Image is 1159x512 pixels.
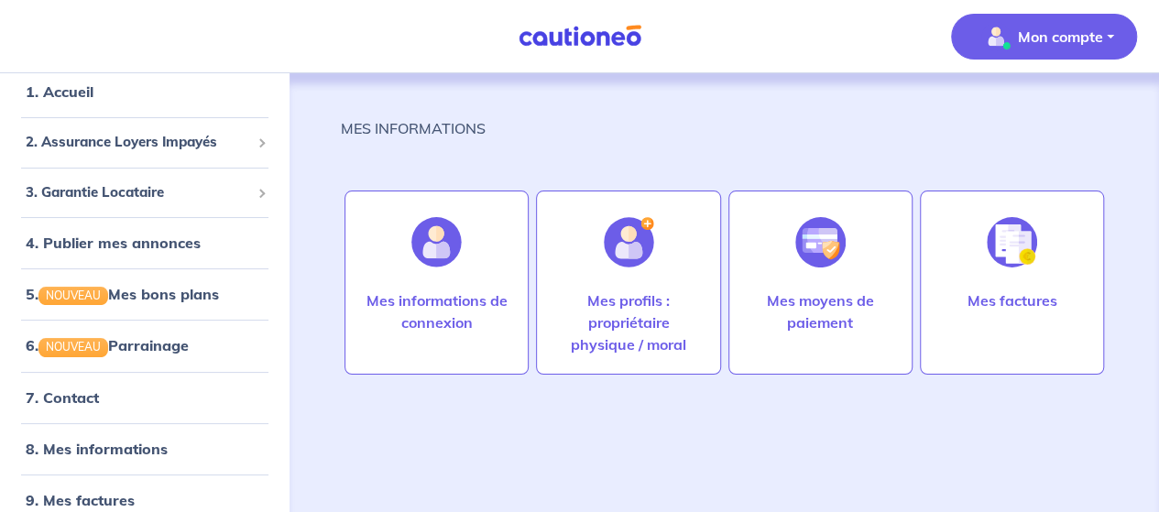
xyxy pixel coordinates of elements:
a: 4. Publier mes annonces [26,234,201,252]
p: Mes factures [967,289,1056,311]
img: illu_account_add.svg [604,217,654,267]
img: illu_account.svg [411,217,462,267]
div: 1. Accueil [7,73,282,110]
div: 7. Contact [7,379,282,416]
div: 3. Garantie Locataire [7,175,282,211]
img: Cautioneo [511,25,649,48]
p: Mes profils : propriétaire physique / moral [555,289,701,355]
img: illu_credit_card_no_anim.svg [795,217,846,267]
div: 6.NOUVEAUParrainage [7,327,282,364]
p: Mon compte [1018,26,1103,48]
a: 9. Mes factures [26,491,135,509]
p: Mes moyens de paiement [748,289,893,333]
a: 1. Accueil [26,82,93,101]
div: 4. Publier mes annonces [7,224,282,261]
div: 8. Mes informations [7,430,282,467]
a: 8. Mes informations [26,440,168,458]
p: Mes informations de connexion [364,289,509,333]
p: MES INFORMATIONS [341,117,486,139]
a: 7. Contact [26,388,99,407]
a: 6.NOUVEAUParrainage [26,336,189,354]
a: 5.NOUVEAUMes bons plans [26,285,219,303]
div: 2. Assurance Loyers Impayés [7,125,282,160]
img: illu_invoice.svg [987,217,1037,267]
button: illu_account_valid_menu.svgMon compte [951,14,1137,60]
span: 2. Assurance Loyers Impayés [26,132,250,153]
img: illu_account_valid_menu.svg [981,22,1011,51]
div: 5.NOUVEAUMes bons plans [7,276,282,312]
span: 3. Garantie Locataire [26,182,250,203]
